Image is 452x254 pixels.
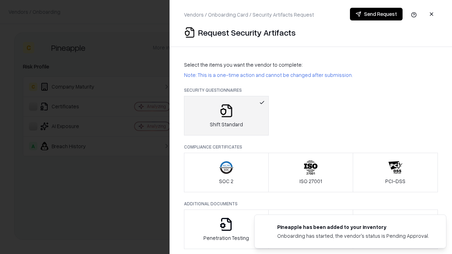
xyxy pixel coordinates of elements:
p: Penetration Testing [203,234,249,242]
p: Additional Documents [184,201,438,207]
p: Compliance Certificates [184,144,438,150]
div: Pineapple has been added to your inventory [277,223,429,231]
button: Send Request [350,8,403,20]
button: PCI-DSS [353,153,438,192]
p: SOC 2 [219,177,233,185]
button: Penetration Testing [184,210,269,249]
p: Vendors / Onboarding Card / Security Artifacts Request [184,11,314,18]
button: ISO 27001 [268,153,353,192]
div: Onboarding has started, the vendor's status is Pending Approval. [277,232,429,240]
p: Shift Standard [210,121,243,128]
p: PCI-DSS [385,177,405,185]
p: ISO 27001 [299,177,322,185]
p: Request Security Artifacts [198,27,296,38]
img: pineappleenergy.com [263,223,272,232]
p: Security Questionnaires [184,87,438,93]
button: Data Processing Agreement [353,210,438,249]
button: SOC 2 [184,153,269,192]
p: Note: This is a one-time action and cannot be changed after submission. [184,71,438,79]
button: Privacy Policy [268,210,353,249]
p: Select the items you want the vendor to complete: [184,61,438,68]
button: Shift Standard [184,96,269,135]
